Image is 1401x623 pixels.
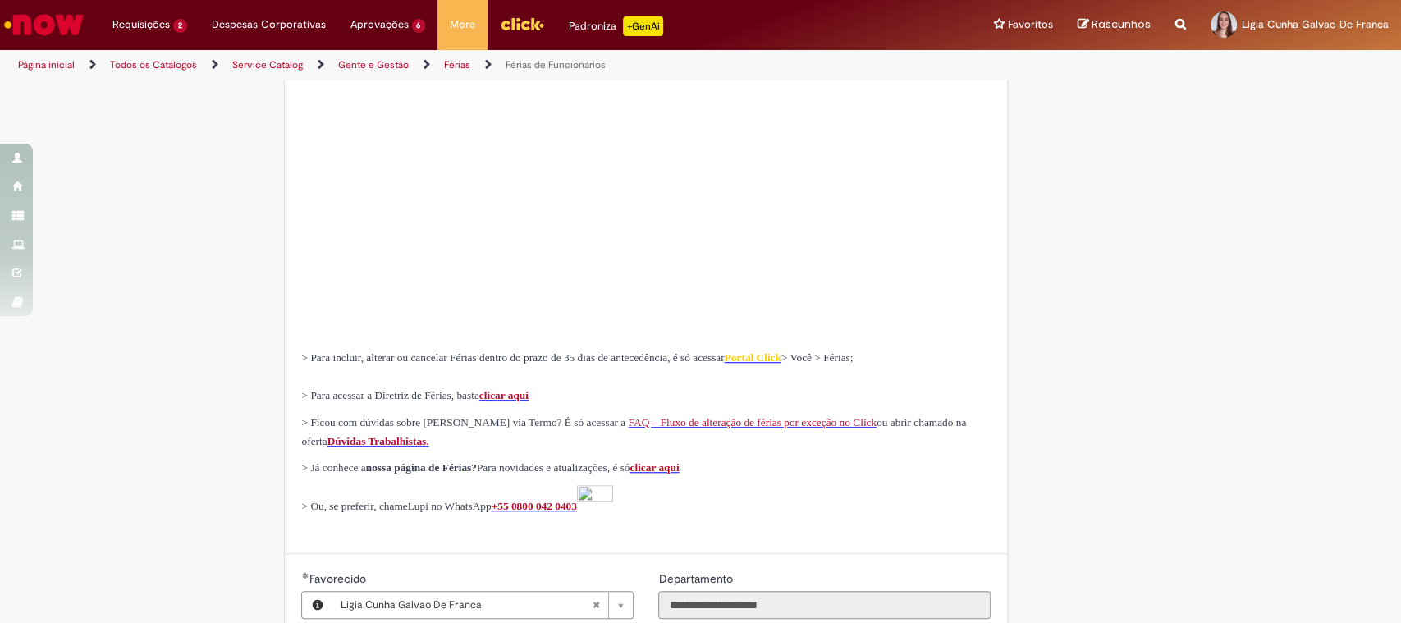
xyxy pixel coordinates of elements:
[301,351,724,364] span: > Para incluir, alterar ou cancelar Férias dentro do prazo de 35 dias de antecedência, é só acessar
[623,16,663,36] p: +GenAi
[725,350,781,364] a: Portal Click
[725,351,781,364] span: Portal Click
[444,58,470,71] a: Férias
[232,58,303,71] a: Service Catalog
[2,8,86,41] img: ServiceNow
[301,351,853,401] span: > Você > Férias; > Para acessar a Diretriz de Férias, basta
[18,58,75,71] a: Página inicial
[577,485,613,529] img: sys_attachment.do
[110,58,197,71] a: Todos os Catálogos
[492,500,577,512] span: +55 0800 042 0403
[340,592,592,618] span: Ligia Cunha Galvao De Franca
[569,16,663,36] div: Padroniza
[450,16,475,33] span: More
[302,592,332,618] button: Favorecido, Visualizar este registro Ligia Cunha Galvao De Franca
[426,435,428,447] span: .
[12,50,922,80] ul: Trilhas de página
[301,416,625,428] span: > Ficou com dúvidas sobre [PERSON_NAME] via Termo? É só acessar a
[628,415,877,428] a: FAQ – Fluxo de alteração de férias por exceção no Click
[173,19,187,33] span: 2
[301,416,966,447] span: ou abrir chamado na oferta
[327,433,429,447] a: Dúvidas Trabalhistas.
[301,572,309,579] span: Obrigatório Preenchido
[212,16,326,33] span: Despesas Corporativas
[1092,16,1151,32] span: Rascunhos
[301,461,679,474] span: > Já conhece a Para novidades e atualizações, é só
[479,389,529,401] a: clicar aqui
[506,58,606,71] a: Férias de Funcionários
[628,416,877,428] span: FAQ – Fluxo de alteração de férias por exceção no Click
[500,11,544,36] img: click_logo_yellow_360x200.png
[112,16,170,33] span: Requisições
[584,592,608,618] abbr: Limpar campo Favorecido
[327,435,427,447] span: Dúvidas Trabalhistas
[338,58,409,71] a: Gente e Gestão
[301,500,407,512] span: > Ou, se preferir, chame
[332,592,633,618] a: Ligia Cunha Galvao De FrancaLimpar campo Favorecido
[1008,16,1053,33] span: Favoritos
[309,571,369,586] span: Necessários - Favorecido
[412,19,426,33] span: 6
[492,498,613,512] a: +55 0800 042 0403
[658,570,735,587] label: Somente leitura - Departamento
[658,591,991,619] input: Departamento
[1078,17,1151,33] a: Rascunhos
[350,16,409,33] span: Aprovações
[366,461,477,474] strong: nossa página de Férias?
[630,461,679,474] a: clicar aqui
[408,500,492,512] span: Lupi no WhatsApp
[1242,17,1389,31] span: Ligia Cunha Galvao De Franca
[658,571,735,586] span: Somente leitura - Departamento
